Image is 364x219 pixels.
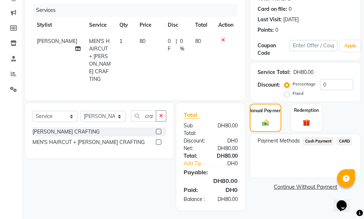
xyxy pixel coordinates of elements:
[37,38,77,44] span: [PERSON_NAME]
[180,38,187,53] span: 0 %
[135,17,163,33] th: Price
[247,107,284,114] label: Manual Payment
[89,38,111,82] span: MEN'S HAIRCUT + [PERSON_NAME] CRAFTING
[258,5,287,13] div: Card on file:
[32,139,145,146] div: MEN'S HAIRCUT + [PERSON_NAME] CRAFTING
[32,17,85,33] th: Stylist
[178,137,211,145] div: Discount:
[178,152,211,160] div: Total:
[258,42,289,57] div: Coupon Code
[303,137,334,145] span: Cash Payment
[283,16,299,23] div: [DATE]
[168,38,173,53] span: 0 F
[293,81,316,87] label: Percentage
[290,40,337,51] input: Enter Offer / Coupon Code
[178,176,243,185] div: DH80.00
[32,128,100,136] div: [PERSON_NAME] CRAFTING
[33,4,243,17] div: Services
[178,122,211,137] div: Sub Total:
[301,118,312,127] img: _gift.svg
[115,17,135,33] th: Qty
[184,111,200,119] span: Total
[191,17,214,33] th: Total
[289,5,291,13] div: 0
[176,38,177,53] span: |
[275,26,278,34] div: 0
[131,110,156,122] input: Search or Scan
[258,137,300,145] span: Payment Methods
[178,196,211,203] div: Balance :
[293,69,313,76] div: DH80.00
[178,145,211,152] div: Net:
[258,16,282,23] div: Last Visit:
[178,160,216,167] a: Add Tip
[293,90,303,97] label: Fixed
[216,160,243,167] div: DH0
[258,69,290,76] div: Service Total:
[214,17,238,33] th: Action
[178,185,211,194] div: Paid:
[178,168,243,176] div: Payable:
[337,137,352,145] span: CARD
[195,38,201,44] span: 80
[294,107,319,114] label: Redemption
[211,185,243,194] div: DH0
[334,190,357,212] iframe: chat widget
[258,81,280,89] div: Discount:
[163,17,191,33] th: Disc
[211,137,243,145] div: DH0
[119,38,122,44] span: 1
[211,122,243,137] div: DH80.00
[211,145,243,152] div: DH80.00
[258,26,274,34] div: Points:
[211,196,243,203] div: DH80.00
[140,38,145,44] span: 80
[260,119,271,127] img: _cash.svg
[252,183,359,191] a: Continue Without Payment
[211,152,243,160] div: DH80.00
[85,17,115,33] th: Service
[340,40,361,51] button: Apply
